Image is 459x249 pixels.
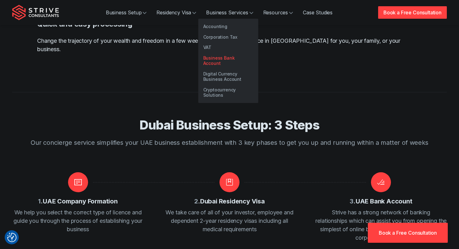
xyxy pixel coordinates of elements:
[315,208,447,242] p: Strive has a strong network of banking relationships which can assist you from opening the simple...
[198,21,258,32] a: Accounting
[7,233,17,242] button: Consent Preferences
[258,6,298,19] a: Resources
[194,198,198,205] span: 2
[378,6,447,19] a: Book a Free Consultation
[30,117,429,133] h2: Dubai Business Setup: 3 Steps
[37,37,422,53] p: Change the trajectory of your wealth and freedom in a few weeks by creating a presence in [GEOGRA...
[7,233,17,242] img: Revisit consent button
[350,198,353,205] span: 3
[198,42,258,53] a: VAT
[30,138,429,147] p: Our concierge service simplifies your UAE business establishment with 3 key phases to get you up ...
[198,53,258,69] a: Business Bank Account
[350,197,412,206] h4: . UAE Bank Account
[368,223,448,243] a: Book a Free Consultation
[12,5,59,20] img: Strive Consultants
[298,6,338,19] a: Case Studies
[38,197,117,206] h3: . UAE Company Formation
[198,85,258,100] a: Cryptocurrency Solutions
[201,6,258,19] a: Business Services
[194,197,265,206] h4: . Dubai Residency Visa
[101,6,152,19] a: Business Setup
[12,208,144,233] p: We help you select the correct type of licence and guide you through the process of establishing ...
[38,198,41,205] span: 1
[151,6,201,19] a: Residency Visa
[198,32,258,42] a: Corporation Tax
[164,208,295,233] p: We take care of all of your investor, employee and dependent 2-year residency visas including all...
[198,69,258,85] a: Digital Currency Business Account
